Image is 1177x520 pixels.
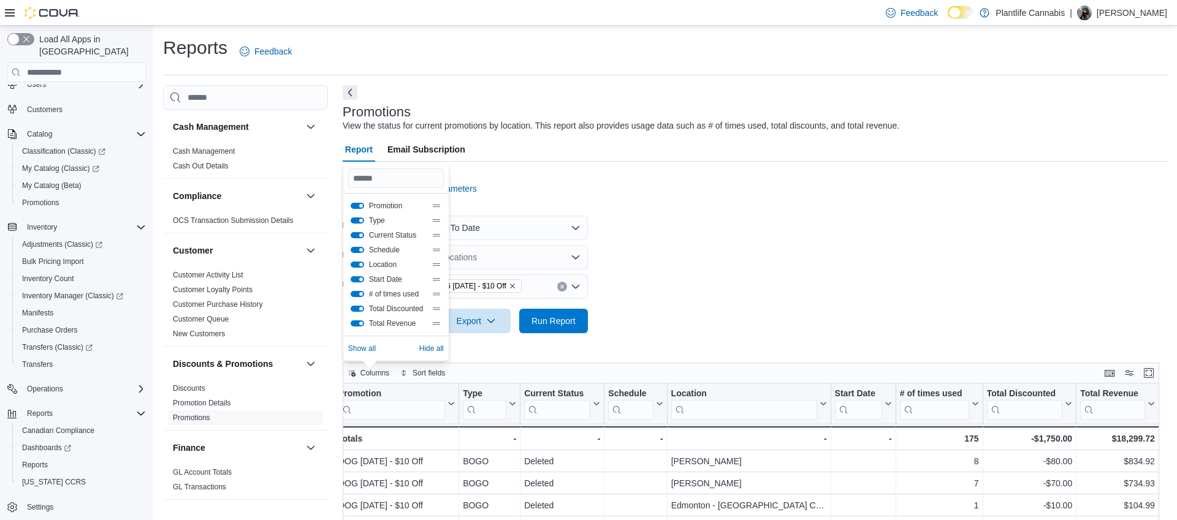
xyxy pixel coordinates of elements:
span: Reports [22,406,146,421]
span: Promotions [17,195,146,210]
div: Type [463,388,506,420]
input: Dark Mode [948,6,973,19]
div: $104.99 [1080,499,1155,513]
span: Start Date [369,274,427,284]
div: # of times used [900,388,969,400]
div: Totals [338,431,455,446]
button: Enter fullscreen [1141,366,1156,380]
div: Location [671,388,817,420]
span: Users [27,80,46,89]
a: [US_STATE] CCRS [17,475,91,489]
a: Inventory Count [17,271,79,286]
p: [PERSON_NAME] [1097,6,1167,20]
button: Current Status [524,388,600,420]
div: Deleted [524,499,600,513]
span: Manifests [17,306,146,320]
span: My Catalog (Beta) [17,178,146,193]
span: Current Status [369,230,427,240]
div: 8 [900,454,979,469]
button: Settings [2,498,151,516]
div: [PERSON_NAME] [671,477,826,491]
span: Transfers (Classic) [22,342,93,352]
button: Users [2,76,151,93]
span: Transfers [17,357,146,372]
button: Reports [22,406,58,421]
span: Settings [27,502,53,512]
p: | [1070,6,1072,20]
span: Schedule [369,245,427,255]
span: Inventory Count [22,274,74,284]
button: Type [463,388,516,420]
div: Drag handle [432,274,441,284]
span: # of times used [369,289,427,299]
div: - [834,431,891,446]
button: Start Date [834,388,891,420]
button: Total Revenue [351,320,364,326]
span: Adjustments (Classic) [17,237,146,252]
a: Adjustments (Classic) [17,237,107,252]
a: Settings [22,500,58,514]
div: Start Date [834,388,882,420]
span: Dashboards [17,440,146,455]
button: Reports [2,405,151,422]
div: Drag handle [432,216,441,225]
span: Inventory Count [17,271,146,286]
div: - [463,431,516,446]
img: Cova [25,7,80,19]
span: Type [369,216,427,225]
div: Current Status [524,388,590,400]
span: My Catalog (Classic) [17,161,146,176]
div: 1 [900,499,979,513]
button: Schedule [351,247,364,253]
a: Purchase Orders [17,323,83,337]
span: Inventory [27,222,57,232]
div: -$10.00 [986,499,1072,513]
button: Schedule [608,388,663,420]
button: Inventory [22,220,62,235]
span: Reports [27,409,53,418]
div: DOG [DATE] - $10 Off [338,477,455,491]
span: Adjustments (Classic) [22,239,102,249]
span: Catalog [22,127,146,141]
span: Operations [22,382,146,396]
a: Inventory Manager (Classic) [17,288,128,303]
div: - [671,431,826,446]
span: Users [22,77,146,92]
a: Customers [22,102,67,117]
button: [US_STATE] CCRS [12,473,151,491]
div: Drag handle [432,318,441,328]
div: $734.93 [1080,477,1155,491]
button: # of times used [351,291,364,297]
span: Dashboards [22,443,71,453]
div: 175 [900,431,979,446]
span: Show all [348,344,376,353]
a: My Catalog (Classic) [17,161,104,176]
div: # of times used [900,388,969,420]
span: [US_STATE] CCRS [22,477,86,487]
div: Drag handle [432,304,441,314]
span: Promotion [369,201,427,211]
button: Total Discounted [986,388,1072,420]
div: Schedule [608,388,653,400]
div: Type [463,388,506,400]
div: -$80.00 [986,454,1072,469]
div: Total Revenue [1080,388,1145,400]
span: Settings [22,499,146,514]
div: Total Discounted [986,388,1062,400]
span: Reports [22,460,48,470]
input: Search columns [348,168,444,188]
button: Location [671,388,826,420]
a: Canadian Compliance [17,423,99,438]
span: Purchase Orders [22,325,78,335]
div: Total Discounted [986,388,1062,420]
div: $834.92 [1080,454,1155,469]
button: Type [351,217,364,224]
a: Dashboards [12,439,151,456]
span: Washington CCRS [17,475,146,489]
span: Purchase Orders [17,323,146,337]
button: # of times used [900,388,979,420]
span: Transfers [22,360,53,369]
span: Location [369,260,427,269]
span: Feedback [901,7,938,19]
